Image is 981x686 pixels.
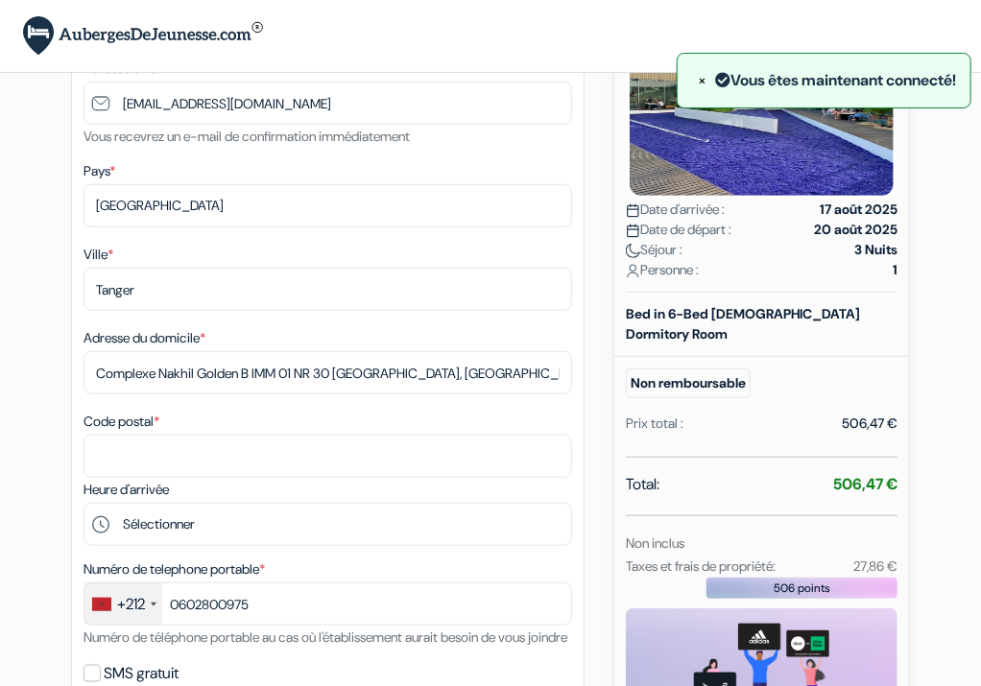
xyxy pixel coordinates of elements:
div: Prix total : [626,414,683,434]
div: Morocco (‫المغرب‬‎): +212 [84,583,162,625]
small: Vous recevrez un e-mail de confirmation immédiatement [84,128,410,145]
div: 506,47 € [842,414,897,434]
img: moon.svg [626,244,640,258]
strong: 17 août 2025 [820,200,897,220]
label: Ville [84,245,113,265]
img: user_icon.svg [626,264,640,278]
label: Code postal [84,412,159,432]
div: Vous êtes maintenant connecté! [692,68,956,93]
img: AubergesDeJeunesse.com [23,16,263,56]
div: +212 [117,593,145,616]
img: calendar.svg [626,203,640,218]
span: Date de départ : [626,220,731,240]
span: 506 points [774,580,830,597]
small: Non inclus [626,534,684,552]
strong: 3 Nuits [854,240,897,260]
span: Date d'arrivée : [626,200,725,220]
small: Taxes et frais de propriété: [626,557,776,575]
b: Bed in 6-Bed [DEMOGRAPHIC_DATA] Dormitory Room [626,305,860,343]
small: Numéro de téléphone portable au cas où l'établissement aurait besoin de vous joindre [84,628,567,646]
span: Personne : [626,260,699,280]
input: Entrer adresse e-mail [84,82,572,125]
span: Séjour : [626,240,682,260]
strong: 1 [893,260,897,280]
strong: 20 août 2025 [814,220,897,240]
small: 27,86 € [853,557,897,575]
span: × [698,70,706,90]
small: Non remboursable [626,368,751,398]
label: Numéro de telephone portable [84,559,265,580]
span: Total: [626,473,659,496]
label: Adresse du domicile [84,328,205,348]
label: Pays [84,161,115,181]
strong: 506,47 € [833,474,897,494]
label: Heure d'arrivée [84,480,169,500]
input: 650-123456 [84,582,572,626]
img: calendar.svg [626,224,640,238]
